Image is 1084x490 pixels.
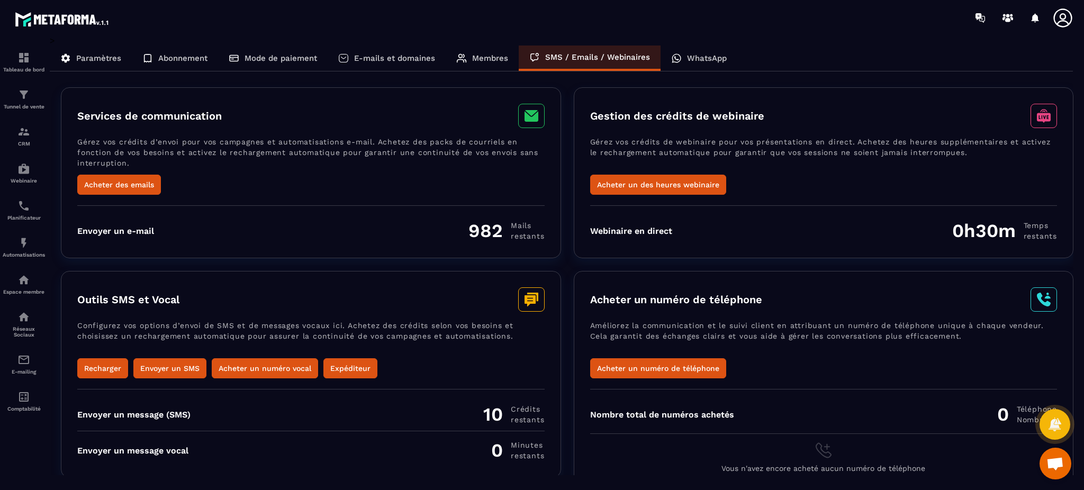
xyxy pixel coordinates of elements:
img: formation [17,125,30,138]
a: schedulerschedulerPlanificateur [3,192,45,229]
p: Tableau de bord [3,67,45,72]
button: Envoyer un SMS [133,358,206,378]
div: Envoyer un message vocal [77,446,188,456]
span: Mails [511,220,544,231]
a: formationformationTableau de bord [3,43,45,80]
a: automationsautomationsAutomatisations [3,229,45,266]
div: 10 [483,403,544,425]
p: Planificateur [3,215,45,221]
img: scheduler [17,199,30,212]
button: Acheter des emails [77,175,161,195]
p: Réseaux Sociaux [3,326,45,338]
img: automations [17,237,30,249]
span: Crédits [511,404,544,414]
p: Paramètres [76,53,121,63]
p: Automatisations [3,252,45,258]
span: Vous n'avez encore acheté aucun numéro de téléphone [721,464,925,473]
a: formationformationCRM [3,117,45,155]
span: minutes [511,440,544,450]
p: SMS / Emails / Webinaires [545,52,650,62]
p: WhatsApp [687,53,727,63]
button: Recharger [77,358,128,378]
p: Abonnement [158,53,207,63]
div: 0 [491,439,544,461]
p: E-mailing [3,369,45,375]
img: automations [17,162,30,175]
p: Espace membre [3,289,45,295]
span: Téléphone [1017,404,1057,414]
a: social-networksocial-networkRéseaux Sociaux [3,303,45,346]
h3: Outils SMS et Vocal [77,293,179,306]
img: automations [17,274,30,286]
p: Comptabilité [3,406,45,412]
p: Améliorez la communication et le suivi client en attribuant un numéro de téléphone unique à chaqu... [590,320,1058,358]
div: Envoyer un message (SMS) [77,410,191,420]
span: restants [1024,231,1057,241]
p: Webinaire [3,178,45,184]
img: formation [17,88,30,101]
button: Expéditeur [323,358,377,378]
p: Gérez vos crédits d’envoi pour vos campagnes et automatisations e-mail. Achetez des packs de cour... [77,137,545,175]
div: > [50,35,1073,489]
a: emailemailE-mailing [3,346,45,383]
span: Temps [1024,220,1057,231]
div: Webinaire en direct [590,226,672,236]
h3: Acheter un numéro de téléphone [590,293,762,306]
button: Acheter un des heures webinaire [590,175,726,195]
img: logo [15,10,110,29]
p: Tunnel de vente [3,104,45,110]
button: Acheter un numéro vocal [212,358,318,378]
a: Ouvrir le chat [1040,448,1071,479]
div: 0 [997,403,1057,425]
h3: Services de communication [77,110,222,122]
span: restants [511,231,544,241]
p: Mode de paiement [245,53,317,63]
div: Nombre total de numéros achetés [590,410,734,420]
a: accountantaccountantComptabilité [3,383,45,420]
span: Nombre [1017,414,1057,425]
a: automationsautomationsEspace membre [3,266,45,303]
span: restants [511,414,544,425]
p: E-mails et domaines [354,53,435,63]
img: formation [17,51,30,64]
img: accountant [17,391,30,403]
div: 0h30m [952,220,1057,242]
button: Acheter un numéro de téléphone [590,358,726,378]
div: 982 [468,220,544,242]
img: email [17,353,30,366]
p: Gérez vos crédits de webinaire pour vos présentations en direct. Achetez des heures supplémentair... [590,137,1058,175]
p: Configurez vos options d’envoi de SMS et de messages vocaux ici. Achetez des crédits selon vos be... [77,320,545,358]
span: restants [511,450,544,461]
a: formationformationTunnel de vente [3,80,45,117]
div: Envoyer un e-mail [77,226,154,236]
a: automationsautomationsWebinaire [3,155,45,192]
img: social-network [17,311,30,323]
h3: Gestion des crédits de webinaire [590,110,764,122]
p: CRM [3,141,45,147]
p: Membres [472,53,508,63]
